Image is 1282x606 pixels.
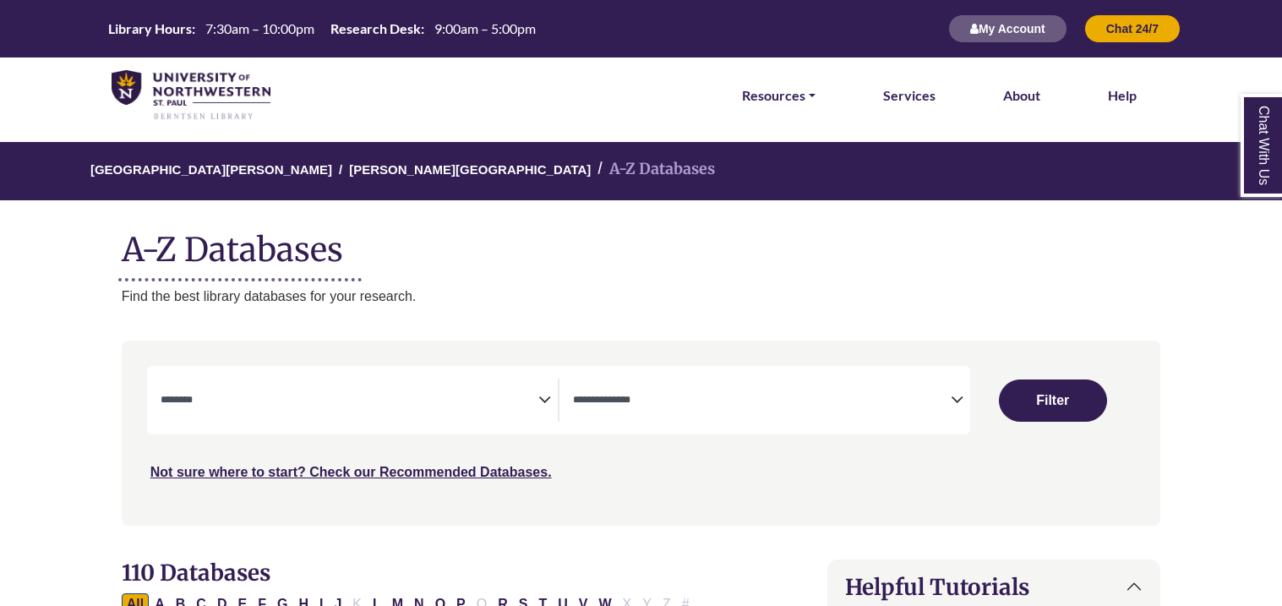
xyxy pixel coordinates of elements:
button: Submit for Search Results [999,379,1107,422]
a: Not sure where to start? Check our Recommended Databases. [150,465,552,479]
p: Find the best library databases for your research. [122,286,1160,308]
th: Research Desk: [324,19,425,37]
a: Help [1108,85,1137,106]
textarea: Search [161,395,538,408]
a: [GEOGRAPHIC_DATA][PERSON_NAME] [90,160,332,177]
a: Resources [742,85,816,106]
a: Services [883,85,936,106]
button: Chat 24/7 [1084,14,1181,43]
th: Library Hours: [101,19,196,37]
a: Chat 24/7 [1084,21,1181,35]
a: About [1003,85,1040,106]
button: My Account [948,14,1067,43]
span: 9:00am – 5:00pm [434,20,536,36]
a: Hours Today [101,19,543,39]
nav: breadcrumb [122,142,1160,200]
a: [PERSON_NAME][GEOGRAPHIC_DATA] [349,160,591,177]
nav: Search filters [122,341,1160,525]
li: A-Z Databases [591,157,715,182]
img: library_home [112,70,270,121]
a: My Account [948,21,1067,35]
span: 110 Databases [122,559,270,587]
table: Hours Today [101,19,543,35]
textarea: Search [573,395,951,408]
span: 7:30am – 10:00pm [205,20,314,36]
h1: A-Z Databases [122,217,1160,269]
